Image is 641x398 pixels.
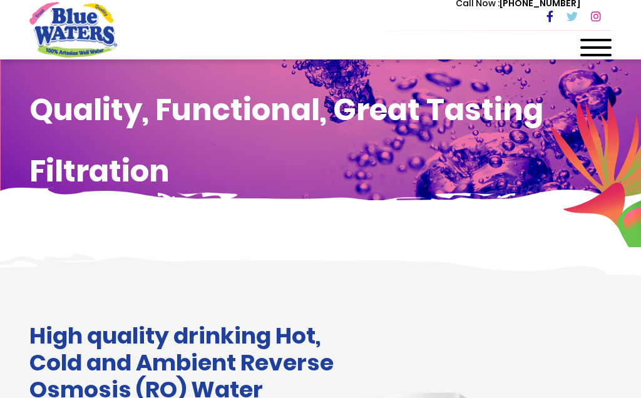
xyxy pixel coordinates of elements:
[29,153,612,190] h1: Filtration
[29,92,612,128] h1: Quality, Functional, Great Tasting
[29,2,117,57] a: store logo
